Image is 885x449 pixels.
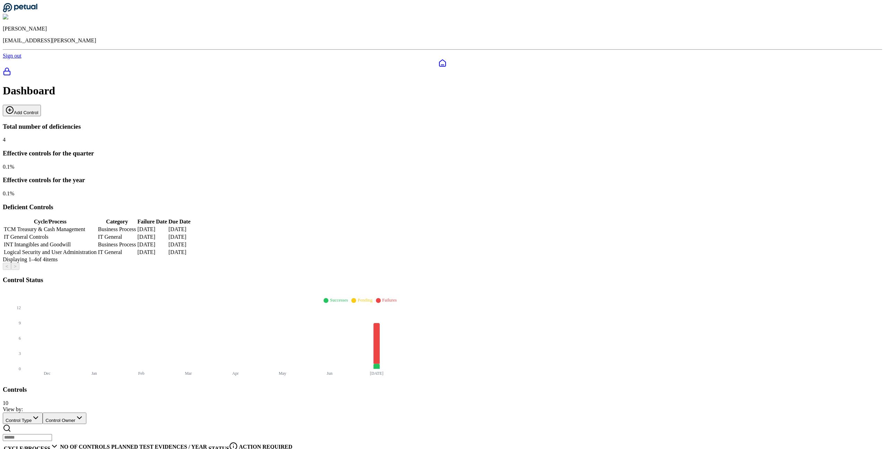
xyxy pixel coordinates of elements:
[168,234,191,240] td: [DATE]
[3,150,882,157] h3: Effective controls for the quarter
[3,53,22,59] a: Sign out
[168,218,191,225] th: Due Date
[138,371,144,376] tspan: Feb
[279,371,286,376] tspan: May
[137,226,167,233] td: [DATE]
[11,263,19,270] button: >
[3,226,97,233] td: TCM Treasury & Cash Management
[3,164,14,170] span: 0.1 %
[3,249,97,256] td: Logical Security and User Administration
[3,218,97,225] th: Cycle/Process
[3,386,882,393] h3: Controls
[3,67,882,77] a: SOC
[3,14,50,20] img: Shekhar Khedekar
[3,241,97,248] td: INT Intangibles and Goodwill
[358,297,372,303] span: Pending
[3,84,882,97] h1: Dashboard
[98,249,137,256] td: IT General
[168,249,191,256] td: [DATE]
[3,37,882,44] p: [EMAIL_ADDRESS][PERSON_NAME]
[98,218,137,225] th: Category
[3,234,97,240] td: IT General Controls
[3,190,14,196] span: 0.1 %
[3,8,37,14] a: Go to Dashboard
[330,297,348,303] span: Successes
[3,400,8,406] span: 10
[19,366,21,371] tspan: 0
[92,371,97,376] tspan: Jan
[3,203,882,211] h3: Deficient Controls
[43,413,86,424] button: Control Owner
[3,276,882,284] h3: Control Status
[44,371,50,376] tspan: Dec
[3,105,41,116] button: Add Control
[3,176,882,184] h3: Effective controls for the year
[19,351,21,356] tspan: 3
[3,137,6,143] span: 4
[98,241,137,248] td: Business Process
[98,226,137,233] td: Business Process
[3,406,23,412] span: View by:
[3,413,43,424] button: Control Type
[3,26,882,32] p: [PERSON_NAME]
[17,305,21,310] tspan: 12
[19,336,21,341] tspan: 6
[370,371,384,376] tspan: [DATE]
[137,218,167,225] th: Failure Date
[19,321,21,325] tspan: 9
[327,371,333,376] tspan: Jun
[185,371,192,376] tspan: Mar
[137,234,167,240] td: [DATE]
[168,241,191,248] td: [DATE]
[382,297,397,303] span: Failures
[168,226,191,233] td: [DATE]
[98,234,137,240] td: IT General
[3,256,58,262] span: Displaying 1– 4 of 4 items
[3,123,882,130] h3: Total number of deficiencies
[3,59,882,67] a: Dashboard
[137,249,167,256] td: [DATE]
[3,263,11,270] button: <
[137,241,167,248] td: [DATE]
[232,371,239,376] tspan: Apr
